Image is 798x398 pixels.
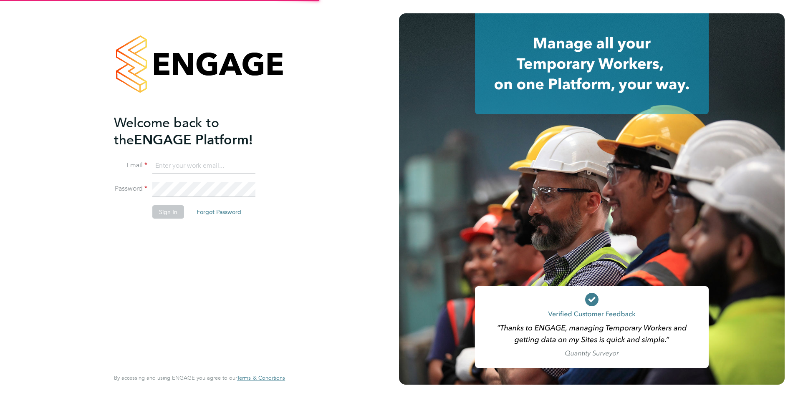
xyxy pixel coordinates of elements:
span: Terms & Conditions [237,374,285,381]
a: Terms & Conditions [237,375,285,381]
input: Enter your work email... [152,159,255,174]
h2: ENGAGE Platform! [114,114,277,149]
label: Password [114,184,147,193]
span: Welcome back to the [114,115,219,148]
button: Forgot Password [190,205,248,219]
label: Email [114,161,147,170]
button: Sign In [152,205,184,219]
span: By accessing and using ENGAGE you agree to our [114,374,285,381]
